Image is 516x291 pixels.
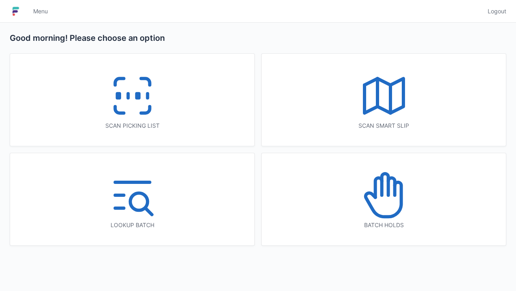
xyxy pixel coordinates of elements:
[261,153,506,246] a: Batch holds
[278,221,490,229] div: Batch holds
[483,4,506,19] a: Logout
[10,53,255,146] a: Scan picking list
[33,7,48,15] span: Menu
[28,4,53,19] a: Menu
[10,32,506,44] h2: Good morning! Please choose an option
[10,5,22,18] img: logo-small.jpg
[488,7,506,15] span: Logout
[26,221,238,229] div: Lookup batch
[10,153,255,246] a: Lookup batch
[26,122,238,130] div: Scan picking list
[278,122,490,130] div: Scan smart slip
[261,53,506,146] a: Scan smart slip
